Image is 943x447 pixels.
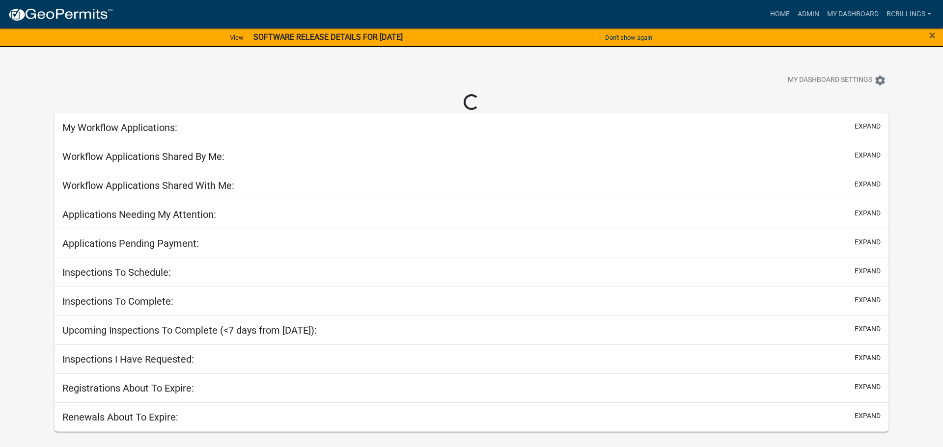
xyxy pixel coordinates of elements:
[62,382,194,394] h5: Registrations About To Expire:
[855,208,881,218] button: expand
[855,411,881,421] button: expand
[929,29,936,41] button: Close
[253,32,403,42] strong: SOFTWARE RELEASE DETAILS FOR [DATE]
[62,266,171,278] h5: Inspections To Schedule:
[855,382,881,392] button: expand
[62,324,317,336] h5: Upcoming Inspections To Complete (<7 days from [DATE]):
[929,28,936,42] span: ×
[855,324,881,334] button: expand
[855,353,881,363] button: expand
[855,150,881,160] button: expand
[226,29,248,46] a: View
[62,295,173,307] h5: Inspections To Complete:
[794,5,823,24] a: Admin
[823,5,883,24] a: My Dashboard
[62,237,199,249] h5: Applications Pending Payment:
[874,75,886,86] i: settings
[62,209,216,220] h5: Applications Needing My Attention:
[62,411,178,423] h5: Renewals About To Expire:
[780,71,894,90] button: My Dashboard Settingssettings
[62,180,234,191] h5: Workflow Applications Shared With Me:
[62,151,224,162] h5: Workflow Applications Shared By Me:
[766,5,794,24] a: Home
[855,266,881,276] button: expand
[788,75,872,86] span: My Dashboard Settings
[883,5,935,24] a: Bcbillings
[62,353,194,365] h5: Inspections I Have Requested:
[855,237,881,247] button: expand
[855,121,881,131] button: expand
[855,179,881,189] button: expand
[601,29,656,46] button: Don't show again
[62,122,177,133] h5: My Workflow Applications:
[855,295,881,305] button: expand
